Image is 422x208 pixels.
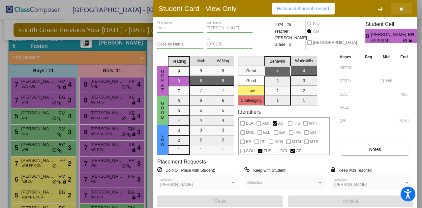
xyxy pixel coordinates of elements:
th: Asses [338,53,359,61]
span: MTR [274,138,283,146]
span: 504 [310,129,316,136]
label: Identifiers [238,109,261,115]
span: [DEMOGRAPHIC_DATA] [313,39,357,46]
div: Girl [313,29,319,35]
span: ELL [263,129,270,136]
label: Placement Requests [157,159,206,165]
input: assessment [340,76,358,86]
span: [PERSON_NAME] [371,31,408,38]
span: HIS [293,119,300,127]
span: Great [160,69,166,92]
span: FUS [263,147,271,155]
span: ASI FUS AT [371,38,403,43]
h3: Student Card - View Only [159,4,237,13]
span: Teacher: [PERSON_NAME] [274,28,307,41]
span: Archive [343,199,358,204]
label: = Do NOT Place with Student: [157,167,215,173]
span: IEP [279,129,286,136]
button: Archive [288,195,413,207]
span: Grade : 3 [274,41,291,48]
th: Mid [377,53,395,61]
input: goes by name [157,42,203,47]
span: IPS [294,129,301,136]
input: assessment [340,63,358,73]
span: COU [246,147,255,155]
input: assessment [340,103,358,112]
label: = Keep with Teacher: [331,167,372,173]
span: DCI [280,147,287,155]
span: AT [296,147,301,155]
span: ASI [278,119,285,127]
span: MTB [310,138,318,146]
span: 8 [365,32,371,40]
label: = Keep with Student: [244,167,286,173]
span: KB [408,31,417,38]
span: AMI [262,119,269,127]
span: 2024 - 25 [274,21,291,28]
span: BLA [246,119,254,127]
div: Boy [313,21,320,27]
span: Notes [369,147,381,152]
span: Save [214,198,226,204]
span: Good [160,101,166,120]
button: Historical Student Record [272,3,335,15]
th: End [395,53,413,61]
input: assessment [340,89,358,99]
span: MTM [292,138,301,146]
span: RS [246,138,252,146]
span: [PERSON_NAME] [160,182,193,187]
input: assessment [340,116,358,126]
span: WHI [309,119,316,127]
span: [PERSON_NAME] [334,182,367,187]
th: Beg [359,53,377,61]
button: Save [157,195,283,207]
span: Low [160,133,166,147]
span: Historical Student Record [277,6,329,11]
span: PP [260,138,265,146]
button: Notes [341,143,409,155]
span: MRL [246,129,254,136]
input: Enter ID [207,42,253,47]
